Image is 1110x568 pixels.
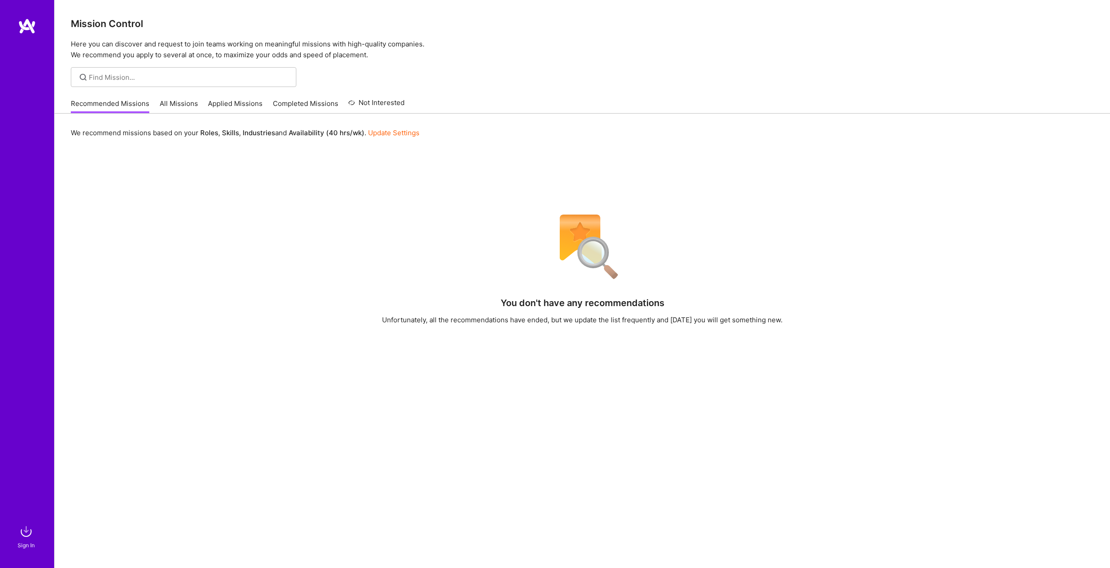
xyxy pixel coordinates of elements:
h3: Mission Control [71,18,1094,29]
a: sign inSign In [19,522,35,550]
img: logo [18,18,36,34]
a: Not Interested [348,97,405,114]
div: Sign In [18,541,35,550]
b: Roles [200,128,218,137]
a: Recommended Missions [71,99,149,114]
p: We recommend missions based on your , , and . [71,128,419,137]
a: All Missions [160,99,198,114]
b: Availability (40 hrs/wk) [289,128,364,137]
a: Completed Missions [273,99,338,114]
a: Applied Missions [208,99,263,114]
p: Here you can discover and request to join teams working on meaningful missions with high-quality ... [71,39,1094,60]
h4: You don't have any recommendations [501,298,664,308]
div: Unfortunately, all the recommendations have ended, but we update the list frequently and [DATE] y... [382,315,783,325]
b: Industries [243,128,275,137]
input: Find Mission... [89,73,290,82]
img: No Results [544,209,621,285]
a: Update Settings [368,128,419,137]
img: sign in [17,522,35,541]
i: icon SearchGrey [78,72,88,82]
b: Skills [222,128,239,137]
